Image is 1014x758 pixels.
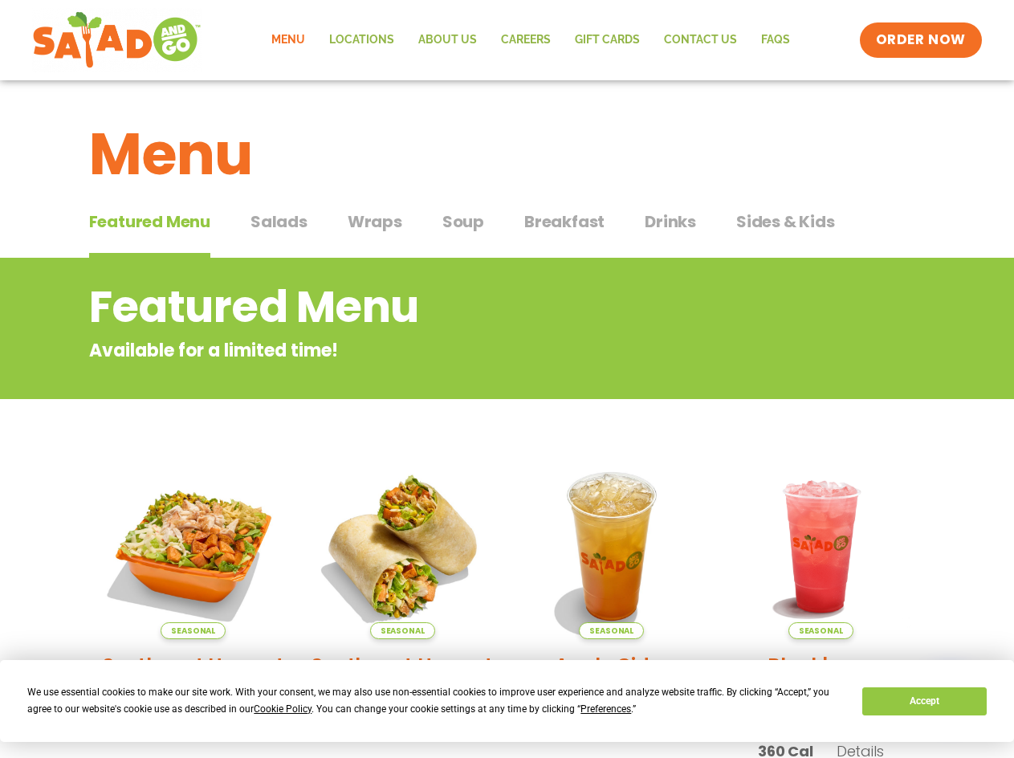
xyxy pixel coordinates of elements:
h2: Blackberry [PERSON_NAME] Lemonade [728,651,914,736]
nav: Menu [259,22,802,59]
p: Available for a limited time! [89,337,796,364]
a: About Us [406,22,489,59]
a: Menu [259,22,317,59]
a: ORDER NOW [860,22,982,58]
h1: Menu [89,111,926,198]
span: Soup [442,210,484,234]
span: Seasonal [579,622,644,639]
span: Seasonal [370,622,435,639]
img: Product photo for Blackberry Bramble Lemonade [728,454,914,639]
img: Product photo for Apple Cider Lemonade [519,454,705,639]
button: Accept [862,687,986,715]
img: new-SAG-logo-768×292 [32,8,202,72]
a: Contact Us [652,22,749,59]
span: ORDER NOW [876,31,966,50]
div: We use essential cookies to make our site work. With your consent, we may also use non-essential ... [27,684,843,718]
h2: Southwest Harvest Salad [101,651,287,707]
span: Drinks [645,210,696,234]
a: Locations [317,22,406,59]
span: Salads [250,210,307,234]
span: Seasonal [161,622,226,639]
img: Product photo for Southwest Harvest Salad [101,454,287,639]
span: Breakfast [524,210,605,234]
span: Wraps [348,210,402,234]
span: Preferences [580,703,631,715]
img: Product photo for Southwest Harvest Wrap [310,454,495,639]
span: Featured Menu [89,210,210,234]
h2: Southwest Harvest Wrap [310,651,495,707]
div: Tabbed content [89,204,926,259]
h2: Featured Menu [89,275,796,340]
span: Sides & Kids [736,210,835,234]
h2: Apple Cider Lemonade [519,651,705,707]
a: Careers [489,22,563,59]
span: Cookie Policy [254,703,312,715]
a: GIFT CARDS [563,22,652,59]
span: Seasonal [788,622,853,639]
a: FAQs [749,22,802,59]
